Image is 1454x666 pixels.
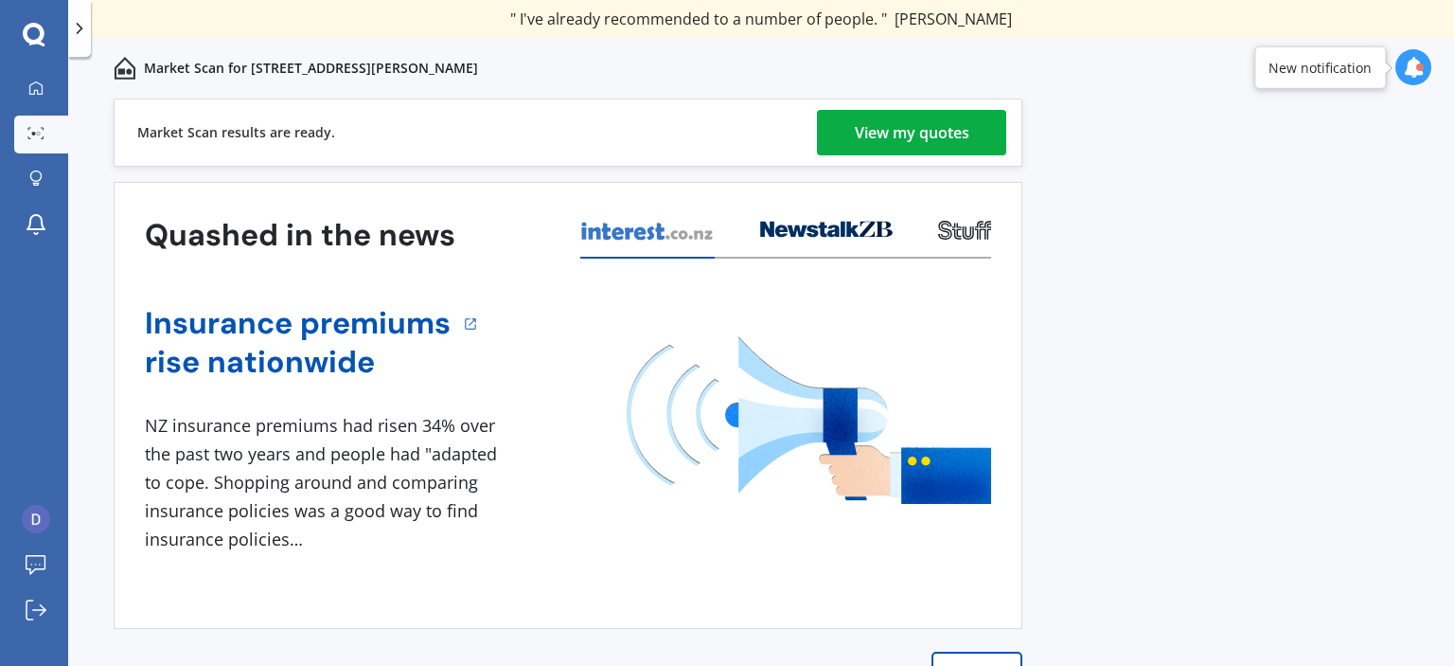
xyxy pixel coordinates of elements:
[144,59,478,78] p: Market Scan for [STREET_ADDRESS][PERSON_NAME]
[145,216,455,255] h3: Quashed in the news
[145,343,451,382] a: rise nationwide
[145,304,451,343] a: Insurance premiums
[145,412,505,553] div: NZ insurance premiums had risen 34% over the past two years and people had "adapted to cope. Shop...
[855,110,969,155] div: View my quotes
[22,505,50,533] img: ACg8ocLHWFppQtxHdiaO3NhvZLT31fw8vGh78SmOOXcwQ5nnGNEy1A=s96-c
[817,110,1006,155] a: View my quotes
[1268,58,1372,77] div: New notification
[114,57,136,80] img: home-and-contents.b802091223b8502ef2dd.svg
[137,99,335,166] div: Market Scan results are ready.
[627,336,991,504] img: media image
